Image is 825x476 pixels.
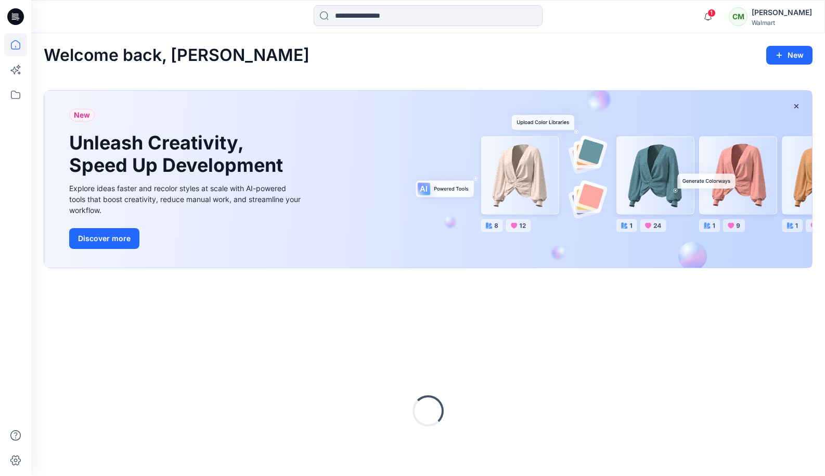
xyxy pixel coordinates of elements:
[69,132,288,177] h1: Unleash Creativity, Speed Up Development
[69,228,303,249] a: Discover more
[74,109,90,121] span: New
[69,183,303,216] div: Explore ideas faster and recolor styles at scale with AI-powered tools that boost creativity, red...
[766,46,813,65] button: New
[69,228,139,249] button: Discover more
[752,19,812,27] div: Walmart
[44,46,310,65] h2: Welcome back, [PERSON_NAME]
[752,6,812,19] div: [PERSON_NAME]
[707,9,716,17] span: 1
[729,7,747,26] div: CM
